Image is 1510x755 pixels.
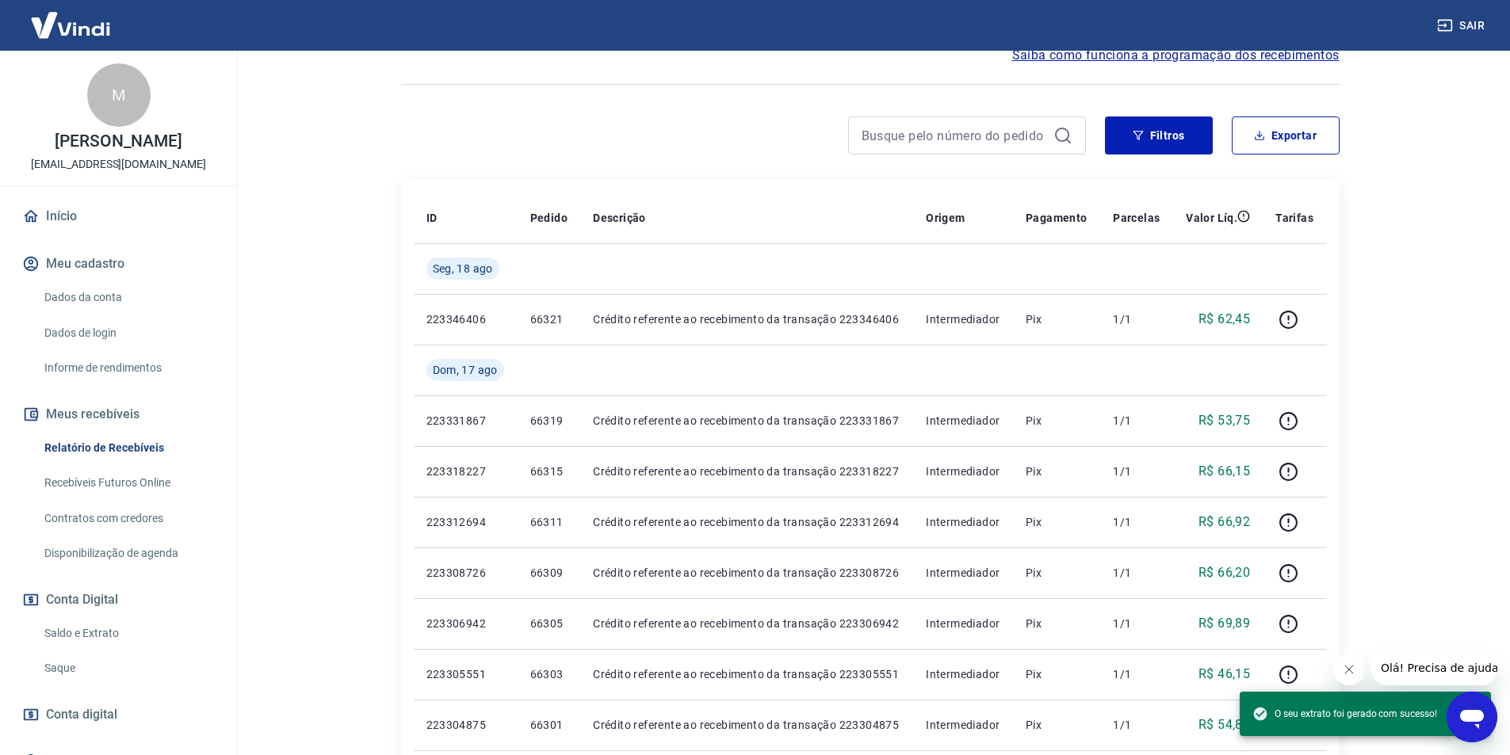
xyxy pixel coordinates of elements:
p: 66301 [530,717,568,733]
p: Intermediador [926,463,1000,479]
p: 223331867 [426,413,505,429]
p: Pix [1026,616,1088,631]
p: Crédito referente ao recebimento da transação 223305551 [593,666,900,682]
a: Recebíveis Futuros Online [38,467,218,499]
p: Intermediador [926,616,1000,631]
a: Contratos com credores [38,502,218,535]
p: 1/1 [1113,311,1160,327]
span: Conta digital [46,704,117,726]
div: M [87,63,151,127]
p: 1/1 [1113,666,1160,682]
p: Crédito referente ao recebimento da transação 223306942 [593,616,900,631]
span: Dom, 17 ago [433,362,498,378]
p: Intermediador [926,666,1000,682]
button: Conta Digital [19,582,218,617]
button: Meu cadastro [19,246,218,281]
p: Pix [1026,565,1088,581]
p: Crédito referente ao recebimento da transação 223331867 [593,413,900,429]
p: 66303 [530,666,568,682]
p: Crédito referente ao recebimento da transação 223346406 [593,311,900,327]
p: Pix [1026,717,1088,733]
p: Intermediador [926,565,1000,581]
p: Crédito referente ao recebimento da transação 223308726 [593,565,900,581]
button: Filtros [1105,116,1213,154]
p: 66319 [530,413,568,429]
button: Meus recebíveis [19,397,218,432]
p: Crédito referente ao recebimento da transação 223304875 [593,717,900,733]
span: O seu extrato foi gerado com sucesso! [1252,706,1437,722]
p: 223306942 [426,616,505,631]
p: 223308726 [426,565,505,581]
p: 1/1 [1113,717,1160,733]
p: Pix [1026,413,1088,429]
p: 66315 [530,463,568,479]
p: Intermediador [926,413,1000,429]
p: R$ 46,15 [1198,665,1250,684]
p: Pix [1026,514,1088,530]
p: Pix [1026,311,1088,327]
button: Sair [1434,11,1491,40]
p: R$ 53,75 [1198,411,1250,430]
a: Informe de rendimentos [38,352,218,384]
p: Intermediador [926,311,1000,327]
p: [EMAIL_ADDRESS][DOMAIN_NAME] [31,156,206,173]
a: Dados da conta [38,281,218,314]
p: Crédito referente ao recebimento da transação 223318227 [593,463,900,479]
p: 66305 [530,616,568,631]
a: Saldo e Extrato [38,617,218,650]
a: Dados de login [38,317,218,349]
p: 223304875 [426,717,505,733]
p: R$ 66,15 [1198,462,1250,481]
iframe: Botão para abrir a janela de mensagens [1447,692,1497,742]
p: R$ 54,86 [1198,715,1250,734]
p: 66309 [530,565,568,581]
input: Busque pelo número do pedido [862,124,1047,147]
p: Descrição [593,210,646,226]
p: 223318227 [426,463,505,479]
p: R$ 66,20 [1198,563,1250,582]
p: Valor Líq. [1186,210,1237,226]
a: Saque [38,652,218,684]
p: Pagamento [1026,210,1088,226]
p: 1/1 [1113,616,1160,631]
p: 223346406 [426,311,505,327]
p: 223312694 [426,514,505,530]
a: Saiba como funciona a programação dos recebimentos [1012,46,1340,65]
p: Pedido [530,210,568,226]
p: 66311 [530,514,568,530]
a: Conta digital [19,697,218,732]
iframe: Mensagem da empresa [1371,650,1497,685]
p: Intermediador [926,514,1000,530]
p: ID [426,210,438,226]
p: Intermediador [926,717,1000,733]
button: Exportar [1232,116,1340,154]
p: 223305551 [426,666,505,682]
p: Parcelas [1113,210,1160,226]
p: 1/1 [1113,514,1160,530]
p: 1/1 [1113,463,1160,479]
p: Pix [1026,463,1088,479]
a: Disponibilização de agenda [38,537,218,570]
span: Seg, 18 ago [433,261,493,276]
a: Relatório de Recebíveis [38,432,218,464]
p: R$ 62,45 [1198,310,1250,329]
span: Olá! Precisa de ajuda? [10,11,133,24]
iframe: Fechar mensagem [1333,654,1365,685]
p: R$ 69,89 [1198,614,1250,633]
p: 1/1 [1113,565,1160,581]
p: 66321 [530,311,568,327]
p: [PERSON_NAME] [55,133,182,150]
a: Início [19,199,218,234]
p: Tarifas [1275,210,1313,226]
p: R$ 66,92 [1198,513,1250,532]
p: 1/1 [1113,413,1160,429]
p: Origem [926,210,965,226]
img: Vindi [19,1,122,49]
p: Pix [1026,666,1088,682]
p: Crédito referente ao recebimento da transação 223312694 [593,514,900,530]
